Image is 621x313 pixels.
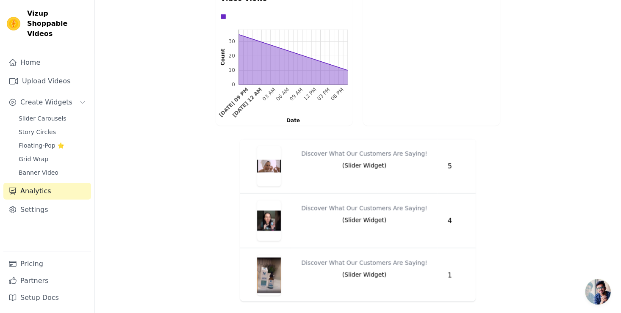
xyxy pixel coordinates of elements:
[301,200,427,216] div: Discover What Our Customers Are Saying!
[448,270,466,280] div: 1
[342,161,387,170] span: ( Slider Widget )
[14,113,91,124] a: Slider Carousels
[19,141,64,150] span: Floating-Pop ⭐
[231,87,263,118] g: Thu Sep 25 2025 00:00:00 GMT-0400 (Atlantic Standard Time)
[275,87,291,102] g: Thu Sep 25 2025 06:00:00 GMT-0400 (Atlantic Standard Time)
[257,146,281,187] img: video
[261,87,277,102] g: Thu Sep 25 2025 03:00:00 GMT-0400 (Atlantic Standard Time)
[229,67,235,73] text: 10
[287,118,300,124] text: Date
[14,126,91,138] a: Story Circles
[3,183,91,200] a: Analytics
[229,39,235,45] text: 30
[302,87,318,102] text: 12 PM
[316,87,331,102] text: 03 PM
[342,216,387,224] span: ( Slider Widget )
[257,200,281,241] img: video
[288,87,304,102] text: 09 AM
[330,87,345,102] g: Thu Sep 25 2025 18:00:00 GMT-0400 (Atlantic Standard Time)
[232,82,235,88] text: 0
[3,201,91,218] a: Settings
[19,168,58,177] span: Banner Video
[20,97,72,107] span: Create Widgets
[219,12,346,22] div: Data groups
[229,30,239,88] g: left ticks
[316,87,331,102] g: Thu Sep 25 2025 15:00:00 GMT-0400 (Atlantic Standard Time)
[301,255,427,270] div: Discover What Our Customers Are Saying!
[330,87,345,102] text: 06 PM
[3,272,91,289] a: Partners
[19,128,56,136] span: Story Circles
[19,114,67,123] span: Slider Carousels
[218,87,250,118] g: Wed Sep 24 2025 21:00:00 GMT-0400 (Atlantic Standard Time)
[3,73,91,90] a: Upload Videos
[257,255,281,296] img: video
[14,140,91,151] a: Floating-Pop ⭐
[14,167,91,178] a: Banner Video
[275,87,291,102] text: 06 AM
[3,54,91,71] a: Home
[448,216,466,226] div: 4
[585,279,611,305] div: Open chat
[218,87,250,118] text: [DATE] 09 PM
[231,87,263,118] text: [DATE] 12 AM
[14,153,91,165] a: Grid Wrap
[211,30,239,88] g: left axis
[302,87,318,102] g: Thu Sep 25 2025 12:00:00 GMT-0400 (Atlantic Standard Time)
[288,87,304,102] g: Thu Sep 25 2025 09:00:00 GMT-0400 (Atlantic Standard Time)
[3,289,91,306] a: Setup Docs
[7,17,20,30] img: Vizup
[27,8,88,39] span: Vizup Shoppable Videos
[3,255,91,272] a: Pricing
[3,94,91,111] button: Create Widgets
[448,161,466,171] div: 5
[19,155,48,163] span: Grid Wrap
[342,270,387,279] span: ( Slider Widget )
[301,146,427,161] div: Discover What Our Customers Are Saying!
[218,85,348,118] g: bottom ticks
[261,87,277,102] text: 03 AM
[229,53,235,59] text: 20
[220,49,226,66] text: Count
